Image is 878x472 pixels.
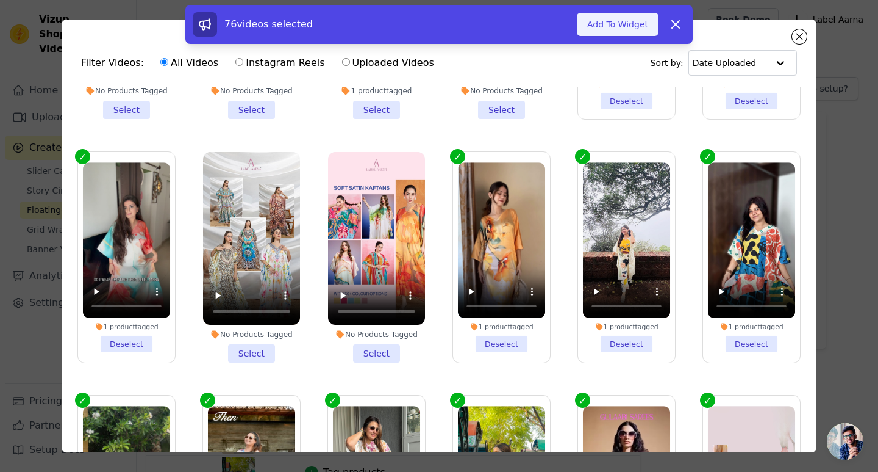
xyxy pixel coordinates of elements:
img: website_grey.svg [20,32,29,42]
div: No Products Tagged [453,86,550,96]
div: No Products Tagged [78,86,175,96]
div: 1 product tagged [583,322,670,331]
div: Domain Overview [46,72,109,80]
div: 1 product tagged [328,86,425,96]
button: Add To Widget [577,13,659,36]
div: No Products Tagged [203,86,300,96]
img: tab_keywords_by_traffic_grey.svg [121,71,131,81]
label: Uploaded Videos [341,55,435,71]
div: Filter Videos: [81,49,441,77]
label: All Videos [160,55,219,71]
div: 1 product tagged [583,79,670,88]
img: tab_domain_overview_orange.svg [33,71,43,81]
span: 76 videos selected [224,18,313,30]
div: Open chat [827,423,863,460]
div: No Products Tagged [328,330,425,339]
div: 1 product tagged [708,322,795,331]
div: Domain: [DOMAIN_NAME] [32,32,134,42]
label: Instagram Reels [235,55,325,71]
div: Keywords by Traffic [135,72,205,80]
div: 1 product tagged [708,79,795,88]
div: No Products Tagged [203,330,300,339]
img: logo_orange.svg [20,20,29,29]
div: 1 product tagged [458,322,545,331]
div: 1 product tagged [83,322,170,331]
div: Sort by: [651,50,798,76]
div: v 4.0.25 [34,20,60,29]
